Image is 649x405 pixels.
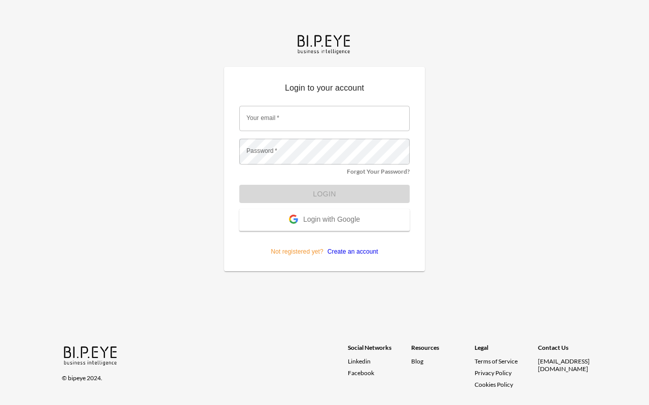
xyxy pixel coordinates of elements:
div: © bipeye 2024. [62,368,334,382]
a: Forgot Your Password? [347,168,410,175]
p: Not registered yet? [239,231,410,256]
a: Privacy Policy [475,369,512,377]
div: Resources [411,344,475,357]
span: Linkedin [348,357,371,365]
span: Login with Google [303,215,360,225]
a: Linkedin [348,357,411,365]
p: Login to your account [239,82,410,98]
a: Cookies Policy [475,381,513,388]
div: Contact Us [538,344,601,357]
button: Login with Google [239,209,410,231]
a: Facebook [348,369,411,377]
div: [EMAIL_ADDRESS][DOMAIN_NAME] [538,357,601,373]
img: bipeye-logo [62,344,120,367]
span: Facebook [348,369,374,377]
a: Create an account [323,248,378,255]
div: Social Networks [348,344,411,357]
a: Blog [411,357,423,365]
img: bipeye-logo [296,32,353,55]
a: Terms of Service [475,357,534,365]
div: Legal [475,344,538,357]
